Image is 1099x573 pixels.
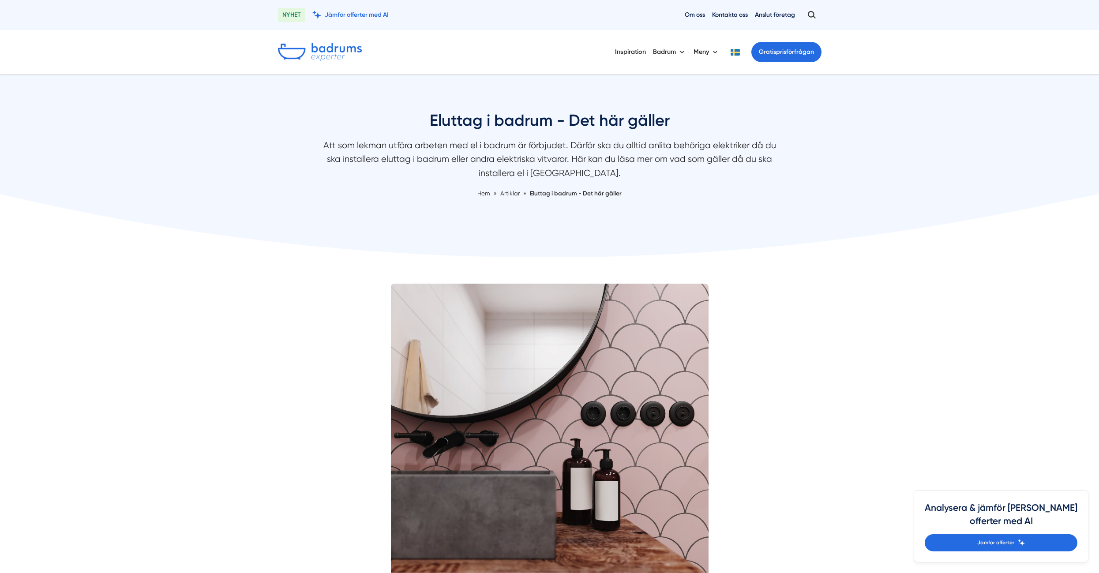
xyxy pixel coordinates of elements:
[615,41,646,63] a: Inspiration
[751,42,821,62] a: Gratisprisförfrågan
[925,534,1077,551] a: Jämför offerter
[712,11,748,19] a: Kontakta oss
[477,190,490,197] a: Hem
[325,11,389,19] span: Jämför offerter med AI
[316,139,784,184] p: Att som lekman utföra arbeten med el i badrum är förbjudet. Därför ska du alltid anlita behöriga ...
[500,190,521,197] a: Artiklar
[278,43,362,61] img: Badrumsexperter.se logotyp
[316,110,784,139] h1: Eluttag i badrum - Det här gäller
[494,189,497,198] span: »
[694,41,720,64] button: Meny
[925,501,1077,534] h4: Analysera & jämför [PERSON_NAME] offerter med AI
[500,190,520,197] span: Artiklar
[523,189,526,198] span: »
[759,48,776,56] span: Gratis
[530,190,622,197] a: Eluttag i badrum - Det här gäller
[316,189,784,198] nav: Breadcrumb
[312,11,389,19] a: Jämför offerter med AI
[278,8,305,22] span: NYHET
[755,11,795,19] a: Anslut företag
[685,11,705,19] a: Om oss
[653,41,686,64] button: Badrum
[977,539,1014,547] span: Jämför offerter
